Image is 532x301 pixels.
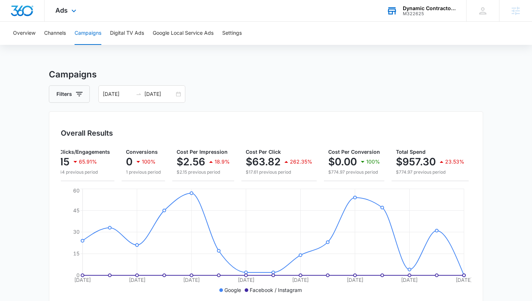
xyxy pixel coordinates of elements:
button: Filters [49,85,90,103]
p: $2.15 previous period [177,169,230,175]
p: 0 [126,156,132,168]
span: Cost Per Click [246,149,281,155]
p: $17.61 previous period [246,169,312,175]
tspan: 0 [76,272,80,278]
p: 65.91% [79,159,97,164]
p: 18.9% [215,159,230,164]
tspan: 15 [73,250,80,257]
button: Campaigns [75,22,101,45]
h3: Campaigns [49,68,483,81]
p: $2.56 [177,156,205,168]
tspan: [DATE] [456,277,472,283]
tspan: [DATE] [74,277,91,283]
div: account name [403,5,456,11]
p: 100% [142,159,156,164]
tspan: [DATE] [401,277,418,283]
span: Total Spend [396,149,426,155]
span: Ads [55,7,68,14]
input: End date [144,90,174,98]
p: 15 [59,156,69,168]
tspan: [DATE] [292,277,309,283]
h3: Overall Results [61,128,113,139]
button: Overview [13,22,35,45]
tspan: 60 [73,187,80,194]
p: 1 previous period [126,169,161,175]
tspan: [DATE] [183,277,200,283]
span: Conversions [126,149,158,155]
button: Digital TV Ads [110,22,144,45]
span: Cost Per Conversion [328,149,380,155]
p: 100% [366,159,380,164]
input: Start date [103,90,133,98]
tspan: [DATE] [129,277,145,283]
span: Cost Per Impression [177,149,228,155]
p: $774.97 previous period [328,169,380,175]
button: Google Local Service Ads [153,22,214,45]
p: 262.35% [290,159,312,164]
p: 23.53% [445,159,464,164]
p: $774.97 previous period [396,169,464,175]
span: swap-right [136,91,142,97]
tspan: [DATE] [347,277,363,283]
p: $63.82 [246,156,280,168]
tspan: [DATE] [238,277,254,283]
p: $957.30 [396,156,436,168]
p: $0.00 [328,156,357,168]
p: Google [224,286,241,294]
button: Channels [44,22,66,45]
span: to [136,91,142,97]
tspan: 45 [73,207,80,213]
button: Settings [222,22,242,45]
tspan: 30 [73,229,80,235]
span: Clicks/Engagements [59,149,110,155]
p: 44 previous period [59,169,110,175]
p: Facebook / Instagram [250,286,302,294]
div: account id [403,11,456,16]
